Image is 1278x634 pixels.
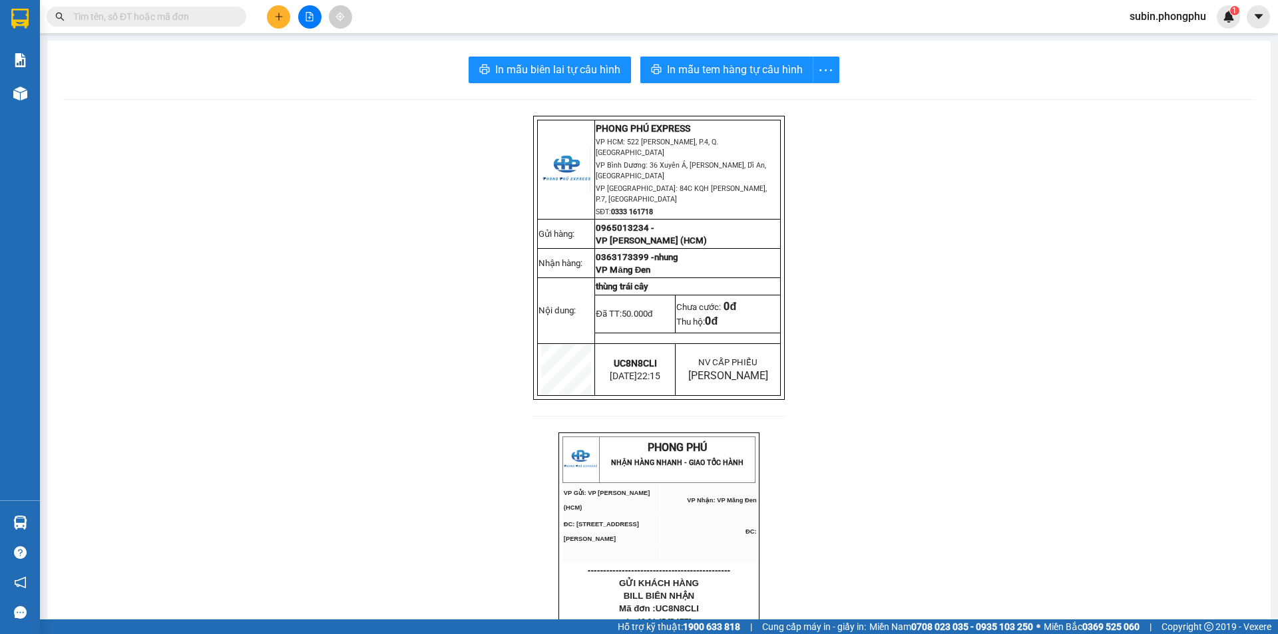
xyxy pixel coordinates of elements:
span: 0965013234 - [596,223,654,233]
span: caret-down [1253,11,1265,23]
span: 0đ [705,315,718,327]
button: caret-down [1247,5,1270,29]
span: In : [627,617,692,625]
span: BILL BIÊN NHẬN [624,591,695,601]
span: Đã TT: [596,309,652,319]
span: notification [14,576,27,589]
span: NV CẤP PHIẾU [698,357,757,367]
button: printerIn mẫu tem hàng tự cấu hình [640,57,813,83]
span: 0đ [724,300,736,313]
span: aim [335,12,345,21]
img: icon-new-feature [1223,11,1235,23]
span: Thu hộ: [676,317,718,327]
button: aim [329,5,352,29]
span: UC8N8CLI [656,603,699,613]
img: logo [542,146,590,194]
span: In mẫu biên lai tự cấu hình [495,61,620,78]
span: ĐC: [STREET_ADDRESS][PERSON_NAME] [564,521,639,542]
span: thùng trái cây [596,281,648,291]
span: copyright [1204,622,1213,631]
span: printer [651,64,662,77]
span: nhung [654,252,678,262]
span: SĐT: [596,208,653,216]
strong: 0708 023 035 - 0935 103 250 [911,621,1033,632]
span: ---------------------------------------------- [588,565,730,575]
span: 0363173399 - [596,252,654,262]
span: printer [479,64,490,77]
span: ĐC: [745,528,757,535]
span: VP [PERSON_NAME] (HCM) [596,236,707,245]
span: Chưa cước: [676,302,736,312]
span: 18:24:47 [DATE] [638,617,692,625]
span: GỬI KHÁCH HÀNG [619,578,699,588]
strong: 0333 161718 [611,208,653,216]
span: question-circle [14,546,27,559]
span: [DATE] [610,371,660,381]
span: PHONG PHÚ [648,441,707,454]
span: 50.000đ [622,309,652,319]
button: printerIn mẫu biên lai tự cấu hình [469,57,631,83]
span: Cung cấp máy in - giấy in: [762,619,866,634]
span: more [813,62,839,79]
span: VP Gửi: VP [PERSON_NAME] (HCM) [564,490,650,511]
span: VP Nhận: VP Măng Đen [687,497,756,504]
span: ⚪️ [1036,624,1040,629]
span: search [55,12,65,21]
strong: PHONG PHÚ EXPRESS [596,123,690,134]
button: more [813,57,839,83]
span: In mẫu tem hàng tự cấu hình [667,61,803,78]
span: VP [GEOGRAPHIC_DATA]: 84C KQH [PERSON_NAME], P.7, [GEOGRAPHIC_DATA] [596,184,767,204]
img: warehouse-icon [13,86,27,100]
input: Tìm tên, số ĐT hoặc mã đơn [73,9,230,24]
strong: 1900 633 818 [683,621,740,632]
img: logo [564,443,597,476]
img: logo-vxr [11,9,29,29]
span: | [1150,619,1152,634]
span: plus [274,12,284,21]
button: plus [267,5,290,29]
span: Miền Nam [869,619,1033,634]
span: Nội dung: [538,305,576,315]
img: solution-icon [13,53,27,67]
strong: NHẬN HÀNG NHANH - GIAO TỐC HÀNH [611,458,744,467]
span: subin.phongphu [1119,8,1217,25]
span: Miền Bắc [1044,619,1140,634]
span: 1 [1232,6,1237,15]
span: Hỗ trợ kỹ thuật: [618,619,740,634]
span: UC8N8CLI [614,358,657,369]
span: Gửi hàng: [538,229,574,239]
span: VP Măng Đen [596,265,650,275]
strong: 0369 525 060 [1082,621,1140,632]
span: | [750,619,752,634]
span: Nhận hàng: [538,258,582,268]
span: file-add [305,12,314,21]
button: file-add [298,5,321,29]
sup: 1 [1230,6,1239,15]
span: Mã đơn : [619,603,699,613]
span: [PERSON_NAME] [688,369,768,382]
span: message [14,606,27,619]
span: VP HCM: 522 [PERSON_NAME], P.4, Q.[GEOGRAPHIC_DATA] [596,138,718,157]
img: warehouse-icon [13,516,27,530]
span: VP Bình Dương: 36 Xuyên Á, [PERSON_NAME], Dĩ An, [GEOGRAPHIC_DATA] [596,161,766,180]
span: 22:15 [637,371,660,381]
